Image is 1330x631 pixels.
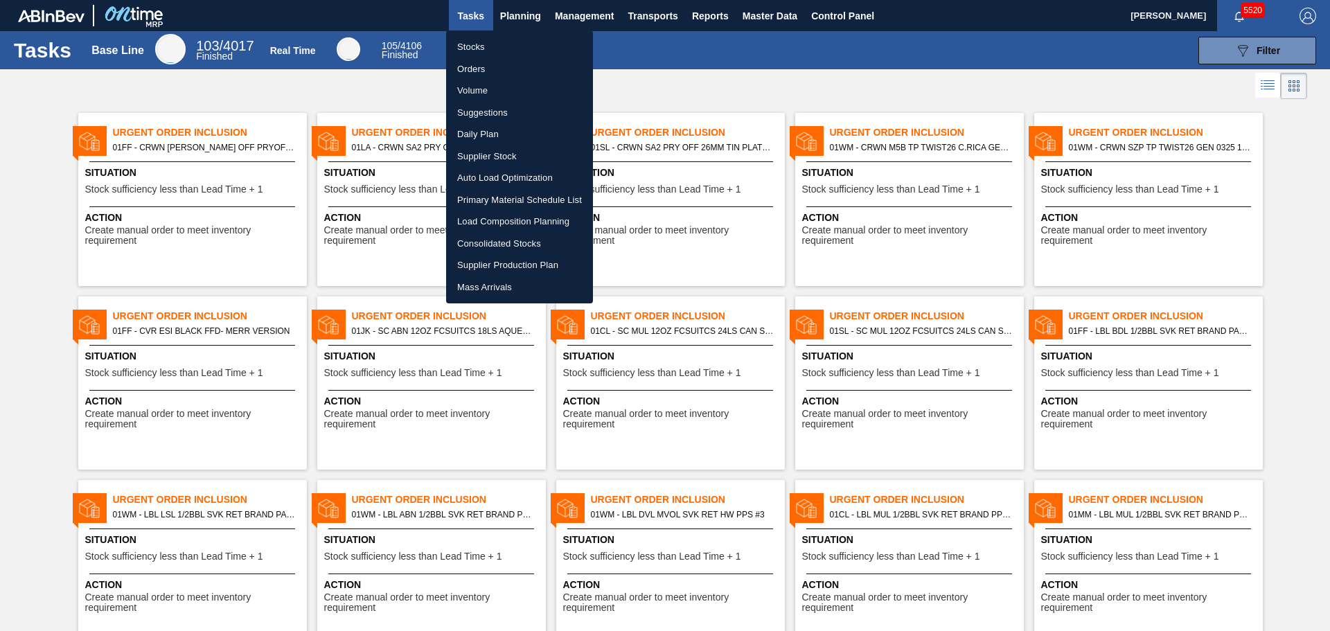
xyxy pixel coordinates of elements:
[446,276,593,299] a: Mass Arrivals
[446,102,593,124] a: Suggestions
[446,167,593,189] a: Auto Load Optimization
[446,254,593,276] a: Supplier Production Plan
[446,80,593,102] a: Volume
[446,58,593,80] a: Orders
[446,123,593,145] a: Daily Plan
[446,145,593,168] a: Supplier Stock
[446,189,593,211] a: Primary Material Schedule List
[446,211,593,233] a: Load Composition Planning
[446,36,593,58] a: Stocks
[446,233,593,255] a: Consolidated Stocks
